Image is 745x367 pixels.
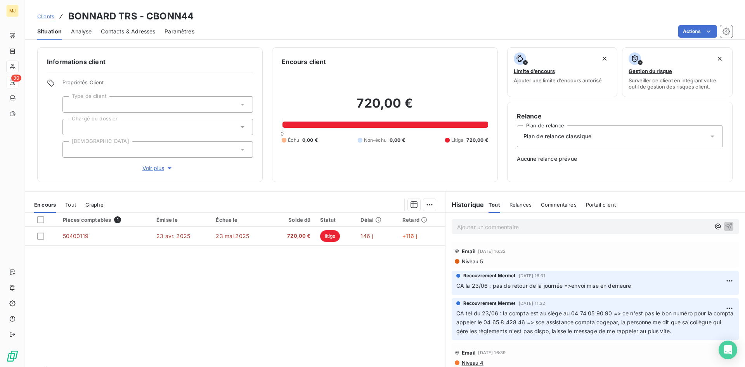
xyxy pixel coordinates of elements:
span: [DATE] 16:31 [519,273,546,278]
span: Recouvrement Mermet [463,272,516,279]
div: Échue le [216,217,265,223]
span: Échu [288,137,299,144]
a: Clients [37,12,54,20]
span: Paramètres [165,28,194,35]
button: Gestion du risqueSurveiller ce client en intégrant votre outil de gestion des risques client. [622,47,733,97]
span: 0 [281,130,284,137]
input: Ajouter une valeur [69,101,75,108]
h6: Relance [517,111,723,121]
span: Limite d’encours [514,68,555,74]
span: Graphe [85,202,104,208]
button: Limite d’encoursAjouter une limite d’encours autorisé [507,47,618,97]
span: 0,00 € [302,137,318,144]
span: Niveau 4 [461,360,483,366]
span: Recouvrement Mermet [463,300,516,307]
div: Open Intercom Messenger [719,341,737,359]
h6: Informations client [47,57,253,66]
div: Émise le [156,217,206,223]
span: Situation [37,28,62,35]
span: [DATE] 16:39 [478,350,506,355]
span: En cours [34,202,56,208]
span: Plan de relance classique [523,132,592,140]
span: Propriétés Client [62,79,253,90]
h3: BONNARD TRS - CBONN44 [68,9,194,23]
input: Ajouter une valeur [69,146,75,153]
span: Voir plus [142,164,173,172]
img: Logo LeanPay [6,350,19,362]
span: Aucune relance prévue [517,155,723,163]
span: Analyse [71,28,92,35]
span: [DATE] 11:32 [519,301,546,306]
div: Délai [360,217,393,223]
h6: Encours client [282,57,326,66]
span: 23 avr. 2025 [156,233,190,239]
span: 50400119 [63,233,88,239]
span: Portail client [586,202,616,208]
div: Statut [320,217,352,223]
span: [DATE] 16:32 [478,249,506,254]
input: Ajouter une valeur [69,123,75,130]
div: Pièces comptables [63,216,147,223]
button: Actions [678,25,717,38]
span: Niveau 5 [461,258,483,264]
span: Gestion du risque [629,68,672,74]
span: +116 j [402,233,417,239]
span: 146 j [360,233,373,239]
span: Contacts & Adresses [101,28,155,35]
span: 720,00 € [466,137,488,144]
span: 1 [114,216,121,223]
span: 720,00 € [275,232,310,240]
span: Tout [489,202,500,208]
span: Relances [509,202,532,208]
span: Litige [451,137,464,144]
span: Surveiller ce client en intégrant votre outil de gestion des risques client. [629,77,726,90]
span: Ajouter une limite d’encours autorisé [514,77,602,83]
h6: Historique [445,200,484,209]
div: MJ [6,5,19,17]
span: 0,00 € [390,137,405,144]
span: Tout [65,202,76,208]
div: Solde dû [275,217,310,223]
span: Non-échu [364,137,386,144]
button: Voir plus [62,164,253,172]
span: 23 mai 2025 [216,233,249,239]
span: Email [462,350,476,356]
span: Email [462,248,476,254]
span: CA la 23/06 : pas de retour de la journée =>envoi mise en demeure [456,282,631,289]
span: litige [320,230,340,242]
span: CA tel du 23/06 : la compta est au siège au 04 74 05 90 90 => ce n'est pas le bon numéro pour la ... [456,310,735,334]
div: Retard [402,217,440,223]
span: Clients [37,13,54,19]
span: 30 [11,75,21,82]
h2: 720,00 € [282,96,488,119]
span: Commentaires [541,202,577,208]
